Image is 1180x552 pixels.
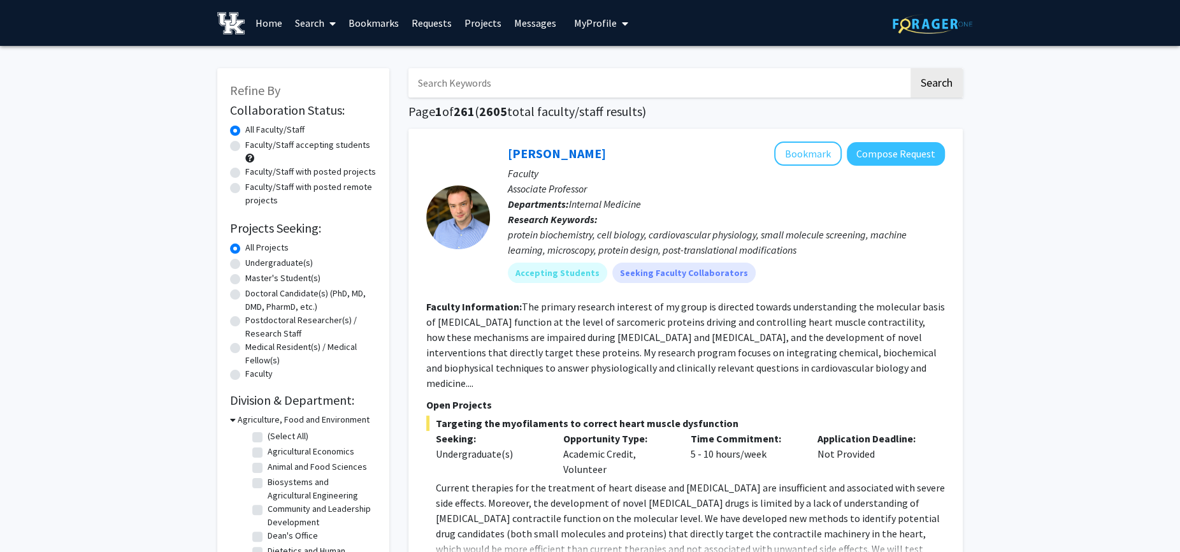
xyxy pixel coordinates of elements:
mat-chip: Accepting Students [508,263,607,283]
label: Faculty/Staff with posted projects [245,165,376,178]
label: Postdoctoral Researcher(s) / Research Staff [245,314,377,340]
a: Search [289,1,342,45]
span: My Profile [574,17,617,29]
span: Targeting the myofilaments to correct heart muscle dysfunction [426,416,945,431]
div: Undergraduate(s) [436,446,544,461]
p: Faculty [508,166,945,181]
img: University of Kentucky Logo [217,12,245,34]
a: Projects [458,1,508,45]
a: Bookmarks [342,1,405,45]
button: Compose Request to Thomas Kampourakis [847,142,945,166]
label: Community and Leadership Development [268,502,373,529]
div: Academic Credit, Volunteer [554,431,681,477]
mat-chip: Seeking Faculty Collaborators [612,263,756,283]
label: Doctoral Candidate(s) (PhD, MD, DMD, PharmD, etc.) [245,287,377,314]
div: Not Provided [808,431,935,477]
a: Requests [405,1,458,45]
label: All Faculty/Staff [245,123,305,136]
h3: Agriculture, Food and Environment [238,413,370,426]
label: Medical Resident(s) / Medical Fellow(s) [245,340,377,367]
span: 2605 [479,103,507,119]
iframe: Chat [10,495,54,542]
span: 261 [454,103,475,119]
label: (Select All) [268,430,308,443]
span: Internal Medicine [569,198,641,210]
label: Agricultural Economics [268,445,354,458]
label: Master's Student(s) [245,272,320,285]
label: Undergraduate(s) [245,256,313,270]
label: Faculty/Staff accepting students [245,138,370,152]
b: Research Keywords: [508,213,598,226]
label: Faculty [245,367,273,381]
label: All Projects [245,241,289,254]
button: Add Thomas Kampourakis to Bookmarks [774,142,842,166]
fg-read-more: The primary research interest of my group is directed towards understanding the molecular basis o... [426,300,945,389]
label: Biosystems and Agricultural Engineering [268,476,373,502]
label: Animal and Food Sciences [268,460,367,474]
label: Dean's Office [268,529,318,542]
a: Home [249,1,289,45]
h2: Division & Department: [230,393,377,408]
img: ForagerOne Logo [893,14,972,34]
p: Opportunity Type: [563,431,672,446]
b: Departments: [508,198,569,210]
div: protein biochemistry, cell biology, cardiovascular physiology, small molecule screening, machine ... [508,227,945,258]
h1: Page of ( total faculty/staff results) [408,104,963,119]
span: Refine By [230,82,280,98]
p: Open Projects [426,397,945,412]
h2: Projects Seeking: [230,221,377,236]
a: [PERSON_NAME] [508,145,606,161]
p: Time Commitment: [691,431,799,446]
p: Application Deadline: [817,431,926,446]
h2: Collaboration Status: [230,103,377,118]
label: Faculty/Staff with posted remote projects [245,180,377,207]
p: Associate Professor [508,181,945,196]
span: 1 [435,103,442,119]
b: Faculty Information: [426,300,522,313]
input: Search Keywords [408,68,909,98]
a: Messages [508,1,563,45]
button: Search [910,68,963,98]
div: 5 - 10 hours/week [681,431,809,477]
p: Seeking: [436,431,544,446]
